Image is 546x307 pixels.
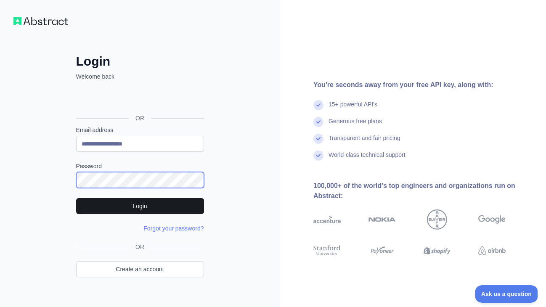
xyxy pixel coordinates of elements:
img: Workflow [13,17,68,25]
img: check mark [313,151,323,161]
span: OR [129,114,151,122]
iframe: Toggle Customer Support [475,285,538,303]
img: check mark [313,134,323,144]
img: check mark [313,117,323,127]
div: Generous free plans [329,117,382,134]
iframe: Sign in with Google Button [72,90,207,109]
div: You're seconds away from your free API key, along with: [313,80,533,90]
img: check mark [313,100,323,110]
img: stanford university [313,244,341,257]
a: Forgot your password? [143,225,204,232]
img: bayer [427,209,447,230]
p: Welcome back [76,72,204,81]
img: payoneer [368,244,396,257]
a: Create an account [76,261,204,277]
img: nokia [368,209,396,230]
div: 100,000+ of the world's top engineers and organizations run on Abstract: [313,181,533,201]
div: Transparent and fair pricing [329,134,400,151]
span: OR [132,243,148,251]
img: google [478,209,506,230]
div: Sign in with Google. Opens in new tab [76,90,202,109]
img: airbnb [478,244,506,257]
button: Login [76,198,204,214]
h2: Login [76,54,204,69]
label: Email address [76,126,204,134]
div: 15+ powerful API's [329,100,377,117]
label: Password [76,162,204,170]
div: World-class technical support [329,151,406,167]
img: accenture [313,209,341,230]
img: shopify [424,244,451,257]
